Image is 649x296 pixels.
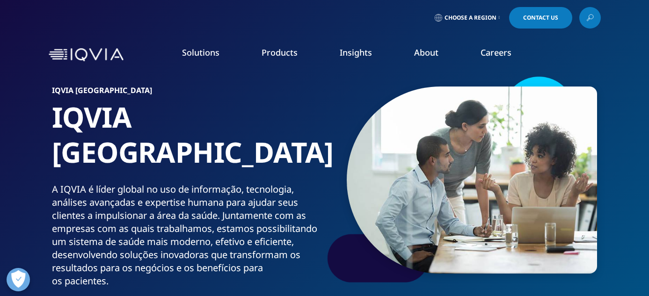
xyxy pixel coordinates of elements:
[481,47,511,58] a: Careers
[52,183,321,288] div: A IQVIA é líder global no uso de informação, tecnologia, análises avançadas e expertise humana pa...
[445,14,496,22] span: Choose a Region
[182,47,219,58] a: Solutions
[347,87,597,274] img: 106_small-group-discussion.jpg
[127,33,601,77] nav: Primary
[523,15,558,21] span: Contact Us
[340,47,372,58] a: Insights
[52,87,321,100] h6: IQVIA [GEOGRAPHIC_DATA]
[262,47,298,58] a: Products
[509,7,572,29] a: Contact Us
[7,268,30,291] button: Abrir preferências
[414,47,438,58] a: About
[52,100,321,183] h1: IQVIA [GEOGRAPHIC_DATA]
